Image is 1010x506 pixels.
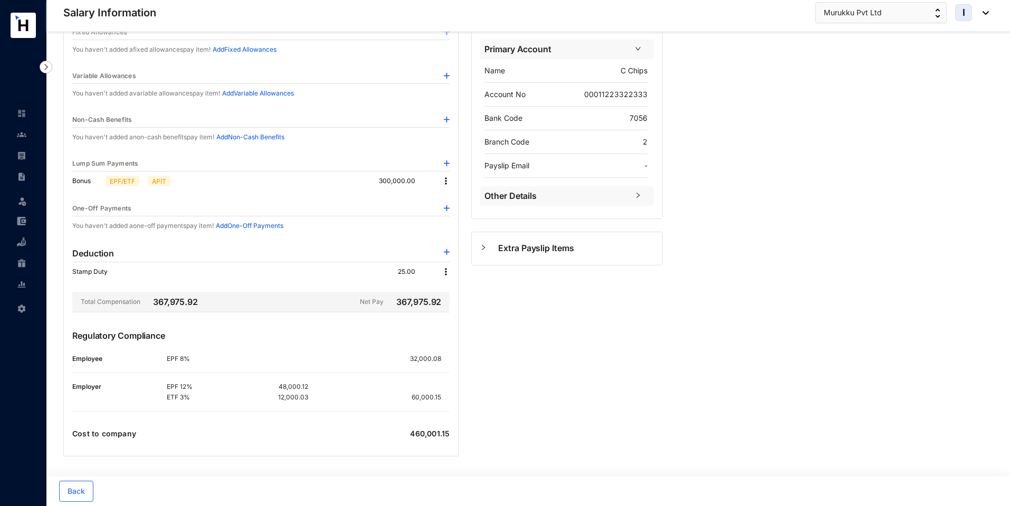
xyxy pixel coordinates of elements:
span: right [635,45,641,52]
span: Murukku Pvt Ltd [824,7,882,18]
li: Payroll [8,145,34,166]
p: You haven't added a fixed allowances pay item! [72,44,211,55]
p: Regulatory Compliance [72,329,450,354]
p: Add Non-Cash Benefits [216,132,284,142]
img: plus-blue.82faced185f92b6205e0ad2e478a7993.svg [444,73,450,79]
li: Home [8,103,34,124]
span: I [963,8,965,17]
p: 60,000.15 [412,392,450,403]
p: Salary Information [63,5,156,20]
p: 12,000.03 [278,392,308,403]
li: Expenses [8,211,34,232]
p: EPF/ETF [110,176,135,186]
p: 460,001.15 [410,428,450,439]
p: 367,975.92 [142,295,198,308]
p: Variable Allowances [72,71,136,81]
p: Employee [72,354,167,364]
img: nav-icon-right.af6afadce00d159da59955279c43614e.svg [40,61,52,73]
span: Primary Account [484,43,628,56]
span: - [644,161,647,170]
p: 32,000.08 [410,354,450,364]
p: Add Variable Allowances [222,88,294,99]
p: Add One-Off Payments [216,221,283,231]
img: people-unselected.118708e94b43a90eceab.svg [17,130,26,139]
img: more.27664ee4a8faa814348e188645a3c1fc.svg [441,176,451,186]
p: Total Compensation [72,295,140,308]
img: dropdown-black.8e83cc76930a90b1a4fdb6d089b7bf3a.svg [977,11,989,15]
p: 367,975.92 [394,295,441,308]
img: expense-unselected.2edcf0507c847f3e9e96.svg [17,216,26,226]
p: EPF 12% [167,381,237,392]
img: gratuity-unselected.a8c340787eea3cf492d7.svg [17,259,26,268]
p: Payslip Email [484,160,529,171]
p: APIT [152,176,166,186]
li: Contracts [8,166,34,187]
p: 300,000.00 [379,176,432,186]
p: Account No [484,89,526,100]
p: Employer [72,381,167,392]
span: Back [68,486,85,497]
p: Non-Cash Benefits [72,114,132,125]
p: Deduction [72,247,114,260]
img: settings-unselected.1febfda315e6e19643a1.svg [17,304,26,313]
span: Other Details [484,189,628,203]
img: payroll-unselected.b590312f920e76f0c668.svg [17,151,26,160]
p: You haven't added a non-cash benefits pay item! [72,132,214,142]
p: Fixed Allowances [72,27,127,37]
p: Cost to company [72,428,136,439]
span: Extra Payslip Items [498,242,654,255]
img: up-down-arrow.74152d26bf9780fbf563ca9c90304185.svg [935,8,940,18]
img: plus-blue.82faced185f92b6205e0ad2e478a7993.svg [444,249,450,255]
p: EPF 8% [167,354,237,364]
img: leave-unselected.2934df6273408c3f84d9.svg [17,196,27,206]
img: more.27664ee4a8faa814348e188645a3c1fc.svg [441,266,451,277]
p: ETF 3% [167,392,237,403]
p: Branch Code [484,137,529,147]
img: home-unselected.a29eae3204392db15eaf.svg [17,109,26,118]
li: Contacts [8,124,34,145]
p: One-Off Payments [72,203,131,214]
img: plus-blue.82faced185f92b6205e0ad2e478a7993.svg [444,29,450,35]
img: report-unselected.e6a6b4230fc7da01f883.svg [17,280,26,289]
li: Reports [8,274,34,295]
li: Loan [8,232,34,253]
p: Bonus [72,176,101,186]
span: 2 [643,137,647,146]
span: 7056 [630,113,647,122]
span: C Chips [621,66,647,75]
img: plus-blue.82faced185f92b6205e0ad2e478a7993.svg [444,117,450,122]
p: Name [484,65,505,76]
img: plus-blue.82faced185f92b6205e0ad2e478a7993.svg [444,205,450,211]
p: 48,000.12 [279,381,308,392]
span: 00011223322333 [584,90,647,99]
p: Bank Code [484,113,522,123]
p: Net Pay [360,295,392,308]
button: Back [59,481,93,502]
span: right [635,192,641,198]
p: Add Fixed Allowances [213,44,277,55]
img: contract-unselected.99e2b2107c0a7dd48938.svg [17,172,26,182]
li: Gratuity [8,253,34,274]
p: Lump Sum Payments [72,158,138,169]
p: You haven't added a one-off payments pay item! [72,221,214,231]
button: Murukku Pvt Ltd [815,2,947,23]
p: Stamp Duty [72,266,118,277]
img: loan-unselected.d74d20a04637f2d15ab5.svg [17,237,26,247]
p: You haven't added a variable allowances pay item! [72,88,220,99]
img: plus-blue.82faced185f92b6205e0ad2e478a7993.svg [444,160,450,166]
p: 25.00 [398,266,432,277]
